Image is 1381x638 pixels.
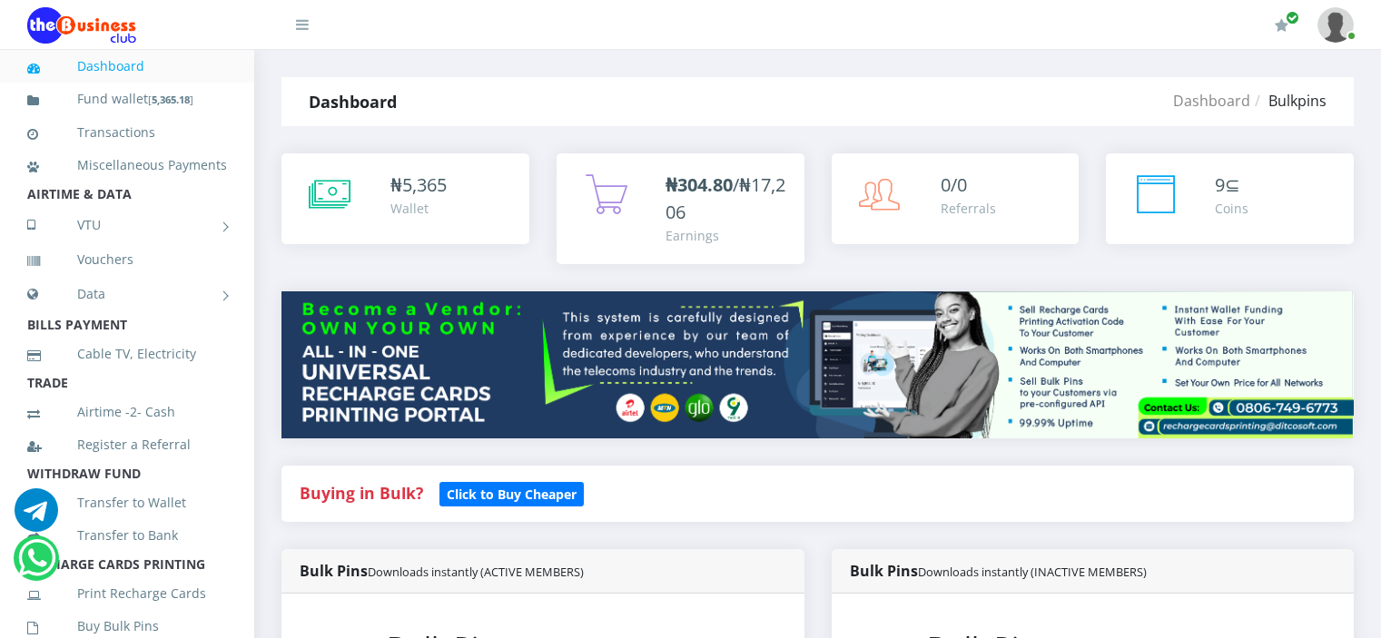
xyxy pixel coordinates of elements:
[832,153,1080,244] a: 0/0 Referrals
[27,515,227,556] a: Transfer to Bank
[390,172,447,199] div: ₦
[18,550,55,580] a: Chat for support
[309,91,397,113] strong: Dashboard
[27,424,227,466] a: Register a Referral
[1250,90,1327,112] li: Bulkpins
[27,391,227,433] a: Airtime -2- Cash
[27,239,227,280] a: Vouchers
[15,502,58,532] a: Chat for support
[281,153,529,244] a: ₦5,365 Wallet
[27,78,227,121] a: Fund wallet[5,365.18]
[1215,199,1248,218] div: Coins
[402,172,447,197] span: 5,365
[918,564,1147,580] small: Downloads instantly (INACTIVE MEMBERS)
[941,172,967,197] span: 0/0
[850,561,1147,581] strong: Bulk Pins
[148,93,193,106] small: [ ]
[439,482,584,504] a: Click to Buy Cheaper
[27,144,227,186] a: Miscellaneous Payments
[666,172,733,197] b: ₦304.80
[1215,172,1248,199] div: ⊆
[27,112,227,153] a: Transactions
[1317,7,1354,43] img: User
[557,153,804,264] a: ₦304.80/₦17,206 Earnings
[27,271,227,317] a: Data
[390,199,447,218] div: Wallet
[1215,172,1225,197] span: 9
[27,573,227,614] a: Print Recharge Cards
[1286,11,1299,25] span: Renew/Upgrade Subscription
[447,486,577,503] b: Click to Buy Cheaper
[300,482,423,504] strong: Buying in Bulk?
[1173,91,1250,111] a: Dashboard
[27,482,227,524] a: Transfer to Wallet
[27,7,136,44] img: Logo
[368,564,584,580] small: Downloads instantly (ACTIVE MEMBERS)
[1275,18,1288,33] i: Renew/Upgrade Subscription
[666,226,786,245] div: Earnings
[27,333,227,375] a: Cable TV, Electricity
[666,172,785,224] span: /₦17,206
[27,202,227,248] a: VTU
[27,45,227,87] a: Dashboard
[941,199,996,218] div: Referrals
[281,291,1354,438] img: multitenant_rcp.png
[152,93,190,106] b: 5,365.18
[300,561,584,581] strong: Bulk Pins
